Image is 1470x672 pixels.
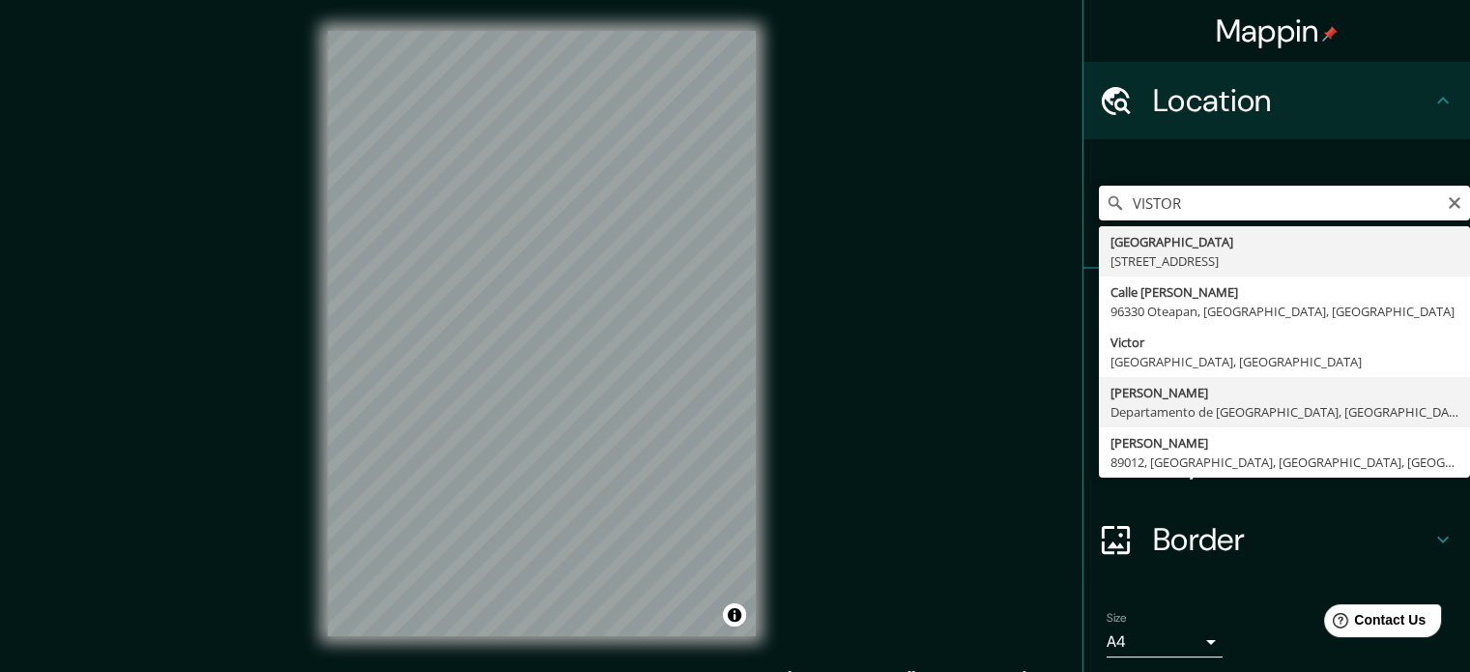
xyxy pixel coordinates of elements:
[1110,383,1458,402] div: [PERSON_NAME]
[1110,251,1458,271] div: [STREET_ADDRESS]
[1153,520,1431,559] h4: Border
[1110,352,1458,371] div: [GEOGRAPHIC_DATA], [GEOGRAPHIC_DATA]
[1110,232,1458,251] div: [GEOGRAPHIC_DATA]
[1110,453,1458,472] div: 89012, [GEOGRAPHIC_DATA], [GEOGRAPHIC_DATA], [GEOGRAPHIC_DATA]
[1153,443,1431,482] h4: Layout
[1447,192,1462,211] button: Clear
[1083,501,1470,578] div: Border
[1099,186,1470,220] input: Pick your city or area
[1110,282,1458,302] div: Calle [PERSON_NAME]
[1110,302,1458,321] div: 96330 Oteapan, [GEOGRAPHIC_DATA], [GEOGRAPHIC_DATA]
[1083,424,1470,501] div: Layout
[1298,597,1449,651] iframe: Help widget launcher
[1083,62,1470,139] div: Location
[1107,610,1127,627] label: Size
[328,31,756,636] canvas: Map
[1110,333,1458,352] div: Victor
[1107,627,1223,657] div: A4
[1083,346,1470,424] div: Style
[1083,269,1470,346] div: Pins
[1110,402,1458,422] div: Departamento de [GEOGRAPHIC_DATA], [GEOGRAPHIC_DATA]
[1153,81,1431,120] h4: Location
[1110,433,1458,453] div: [PERSON_NAME]
[1216,12,1339,50] h4: Mappin
[1322,26,1338,42] img: pin-icon.png
[723,603,746,627] button: Toggle attribution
